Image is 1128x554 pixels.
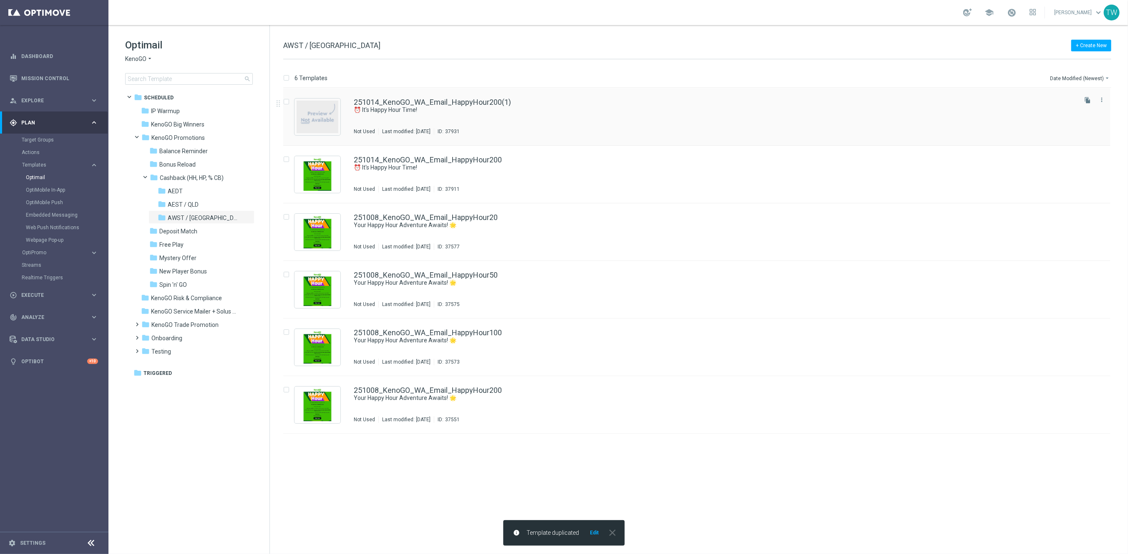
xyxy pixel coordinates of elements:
[445,186,460,192] div: 37911
[125,73,253,85] input: Search Template
[149,240,158,248] i: folder
[354,106,1056,114] a: ⏰ It's Happy Hour Time!
[354,271,498,279] a: 251008_KenoGO_WA_Email_HappyHour50
[22,137,87,143] a: Target Groups
[297,158,338,191] img: 37911.jpeg
[151,321,219,329] span: KenoGO Trade Promotion
[22,134,108,146] div: Target Groups
[26,237,87,243] a: Webpage Pop-up
[168,187,183,195] span: AEDT
[22,250,90,255] div: OptiPromo
[379,301,434,308] div: Last modified: [DATE]
[283,41,380,50] span: AWST / [GEOGRAPHIC_DATA]
[26,174,87,181] a: Optimail
[159,268,207,275] span: New Player Bonus
[295,74,327,82] p: 6 Templates
[1049,73,1111,83] button: Date Modified (Newest)arrow_drop_down
[434,128,460,135] div: ID:
[151,334,182,342] span: Onboarding
[90,249,98,257] i: keyboard_arrow_right
[22,259,108,271] div: Streams
[445,301,460,308] div: 37575
[354,394,1056,402] a: Your Happy Hour Adventure Awaits! 🌟
[151,308,237,315] span: KenoGO Service Mailer + Solus eDM
[21,293,90,298] span: Execute
[379,243,434,250] div: Last modified: [DATE]
[354,279,1075,287] div: Your Happy Hour Adventure Awaits! 🌟
[607,529,618,536] button: close
[141,347,150,355] i: folder
[10,336,90,343] div: Data Studio
[354,243,375,250] div: Not Used
[9,358,98,365] button: lightbulb Optibot +10
[434,416,460,423] div: ID:
[90,96,98,104] i: keyboard_arrow_right
[26,196,108,209] div: OptiMobile Push
[10,53,17,60] i: equalizer
[354,164,1075,172] div: ⏰ It's Happy Hour Time!
[149,267,158,275] i: folder
[21,120,90,125] span: Plan
[20,541,45,546] a: Settings
[297,101,338,133] img: noPreview.jpg
[159,241,184,248] span: Free Play
[22,249,98,256] button: OptiPromo keyboard_arrow_right
[297,331,338,364] img: 37573.jpeg
[445,416,460,423] div: 37551
[379,186,434,192] div: Last modified: [DATE]
[87,359,98,364] div: +10
[354,329,502,336] a: 251008_KenoGO_WA_Email_HappyHour100
[90,313,98,321] i: keyboard_arrow_right
[144,94,174,101] span: Scheduled
[354,336,1075,344] div: Your Happy Hour Adventure Awaits! 🌟
[9,75,98,82] button: Mission Control
[168,214,240,222] span: AWST / WA
[445,243,460,250] div: 37577
[22,162,98,168] button: Templates keyboard_arrow_right
[354,106,1075,114] div: ⏰ It's Happy Hour Time!
[90,335,98,343] i: keyboard_arrow_right
[90,161,98,169] i: keyboard_arrow_right
[9,97,98,104] button: person_search Explore keyboard_arrow_right
[9,53,98,60] button: equalizer Dashboard
[275,261,1126,319] div: Press SPACE to select this row.
[9,336,98,343] button: Data Studio keyboard_arrow_right
[22,246,108,259] div: OptiPromo
[275,203,1126,261] div: Press SPACE to select this row.
[26,184,108,196] div: OptiMobile In-App
[434,359,460,365] div: ID:
[159,228,197,235] span: Deposit Match
[1082,95,1093,106] button: file_copy
[21,98,90,103] span: Explore
[9,292,98,299] div: play_circle_outline Execute keyboard_arrow_right
[90,119,98,126] i: keyboard_arrow_right
[168,201,199,208] span: AEST / QLD
[1098,96,1105,103] i: more_vert
[10,358,17,365] i: lightbulb
[10,119,17,126] i: gps_fixed
[158,213,166,222] i: folder
[354,279,1056,287] a: Your Happy Hour Adventure Awaits! 🌟
[1094,8,1103,17] span: keyboard_arrow_down
[22,250,82,255] span: OptiPromo
[297,389,338,421] img: 37551.jpeg
[1084,97,1091,104] i: file_copy
[244,76,251,82] span: search
[9,119,98,126] div: gps_fixed Plan keyboard_arrow_right
[26,221,108,234] div: Web Push Notifications
[26,234,108,246] div: Webpage Pop-up
[10,67,98,89] div: Mission Control
[354,336,1056,344] a: Your Happy Hour Adventure Awaits! 🌟
[151,348,171,355] span: Testing
[26,171,108,184] div: Optimail
[10,97,17,104] i: person_search
[134,93,142,101] i: folder
[275,88,1126,146] div: Press SPACE to select this row.
[151,107,180,115] span: IP Warmup
[445,359,460,365] div: 37573
[22,274,87,281] a: Realtime Triggers
[9,314,98,321] button: track_changes Analyze keyboard_arrow_right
